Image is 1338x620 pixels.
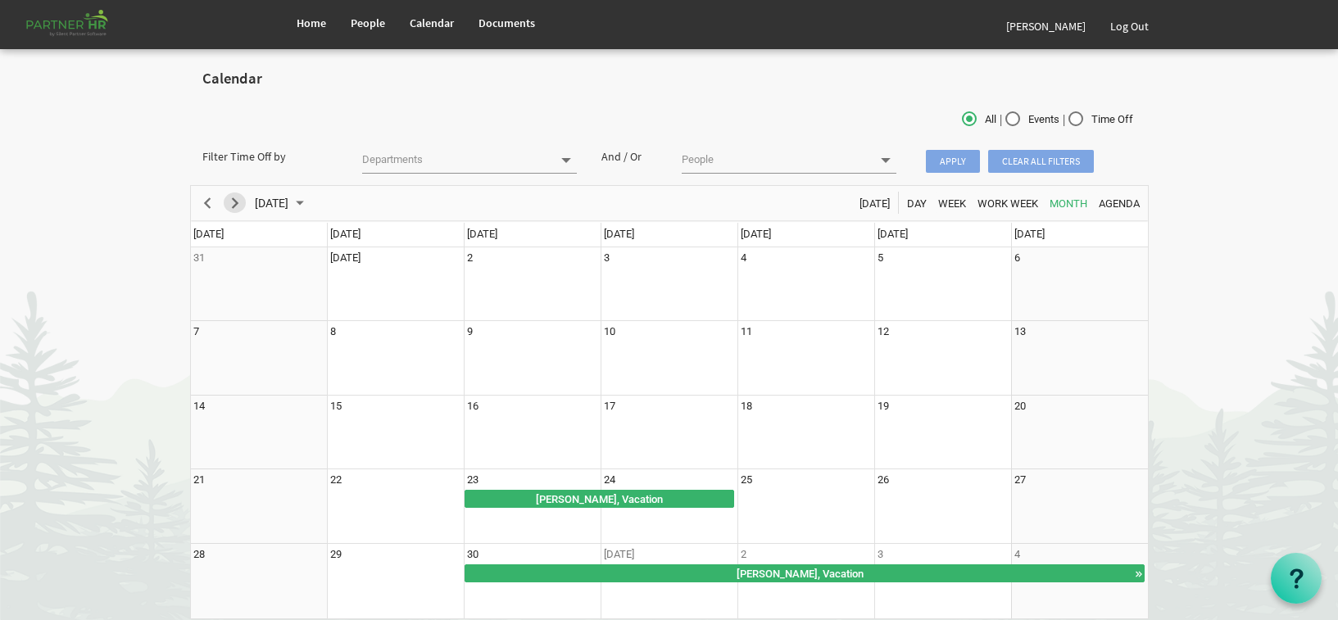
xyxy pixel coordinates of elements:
[589,148,669,165] div: And / Or
[878,250,883,266] div: Friday, September 5, 2025
[741,546,746,563] div: Thursday, October 2, 2025
[974,192,1041,213] button: Work Week
[988,150,1094,173] span: Clear all filters
[330,228,361,240] span: [DATE]
[878,546,883,563] div: Friday, October 3, 2025
[926,150,980,173] span: Apply
[297,16,326,30] span: Home
[1005,112,1059,127] span: Events
[904,192,929,213] button: Day
[465,490,734,508] div: Laura Conway, Vacation Begin From Tuesday, September 23, 2025 at 12:00:00 AM GMT-04:00 Ends At We...
[249,186,314,220] div: September 2025
[856,192,892,213] button: Today
[976,193,1040,214] span: Work Week
[1014,228,1045,240] span: [DATE]
[196,192,218,213] button: Previous
[1014,398,1026,414] div: Saturday, September 20, 2025
[193,546,205,563] div: Sunday, September 28, 2025
[878,228,908,240] span: [DATE]
[193,186,221,220] div: previous period
[351,16,385,30] span: People
[467,228,497,240] span: [DATE]
[604,546,634,563] div: Wednesday, October 1, 2025
[190,148,350,165] div: Filter Time Off by
[253,193,290,214] span: [DATE]
[994,3,1098,49] a: [PERSON_NAME]
[330,324,336,340] div: Monday, September 8, 2025
[741,324,752,340] div: Thursday, September 11, 2025
[682,148,871,171] input: People
[935,192,968,213] button: Week
[1097,193,1141,214] span: Agenda
[193,228,224,240] span: [DATE]
[604,324,615,340] div: Wednesday, September 10, 2025
[193,472,205,488] div: Sunday, September 21, 2025
[330,398,342,414] div: Monday, September 15, 2025
[1014,250,1020,266] div: Saturday, September 6, 2025
[905,193,928,214] span: Day
[878,398,889,414] div: Friday, September 19, 2025
[193,324,199,340] div: Sunday, September 7, 2025
[1068,112,1133,127] span: Time Off
[604,228,634,240] span: [DATE]
[467,546,479,563] div: Tuesday, September 30, 2025
[467,324,473,340] div: Tuesday, September 9, 2025
[858,193,891,214] span: [DATE]
[604,472,615,488] div: Wednesday, September 24, 2025
[465,565,1134,582] div: [PERSON_NAME], Vacation
[221,186,249,220] div: next period
[467,472,479,488] div: Tuesday, September 23, 2025
[1098,3,1161,49] a: Log Out
[1095,192,1142,213] button: Agenda
[410,16,454,30] span: Calendar
[1046,192,1090,213] button: Month
[1014,472,1026,488] div: Saturday, September 27, 2025
[465,564,1145,582] div: Joyce Williams, Vacation Begin From Tuesday, September 30, 2025 at 12:00:00 AM GMT-04:00 Ends At ...
[193,398,205,414] div: Sunday, September 14, 2025
[741,228,771,240] span: [DATE]
[878,324,889,340] div: Friday, September 12, 2025
[467,250,473,266] div: Tuesday, September 2, 2025
[330,250,361,266] div: Monday, September 1, 2025
[1014,546,1020,563] div: Saturday, October 4, 2025
[252,192,311,213] button: August 2025
[741,398,752,414] div: Thursday, September 18, 2025
[190,185,1149,619] schedule: of September 2025
[962,112,996,127] span: All
[193,250,205,266] div: Sunday, August 31, 2025
[330,472,342,488] div: Monday, September 22, 2025
[741,472,752,488] div: Thursday, September 25, 2025
[330,546,342,563] div: Monday, September 29, 2025
[829,108,1149,132] div: | |
[202,70,1136,88] h2: Calendar
[604,398,615,414] div: Wednesday, September 17, 2025
[937,193,968,214] span: Week
[1014,324,1026,340] div: Saturday, September 13, 2025
[467,398,479,414] div: Tuesday, September 16, 2025
[604,250,610,266] div: Wednesday, September 3, 2025
[465,491,733,507] div: [PERSON_NAME], Vacation
[224,192,246,213] button: Next
[1048,193,1089,214] span: Month
[741,250,746,266] div: Thursday, September 4, 2025
[362,148,551,171] input: Departments
[878,472,889,488] div: Friday, September 26, 2025
[479,16,535,30] span: Documents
